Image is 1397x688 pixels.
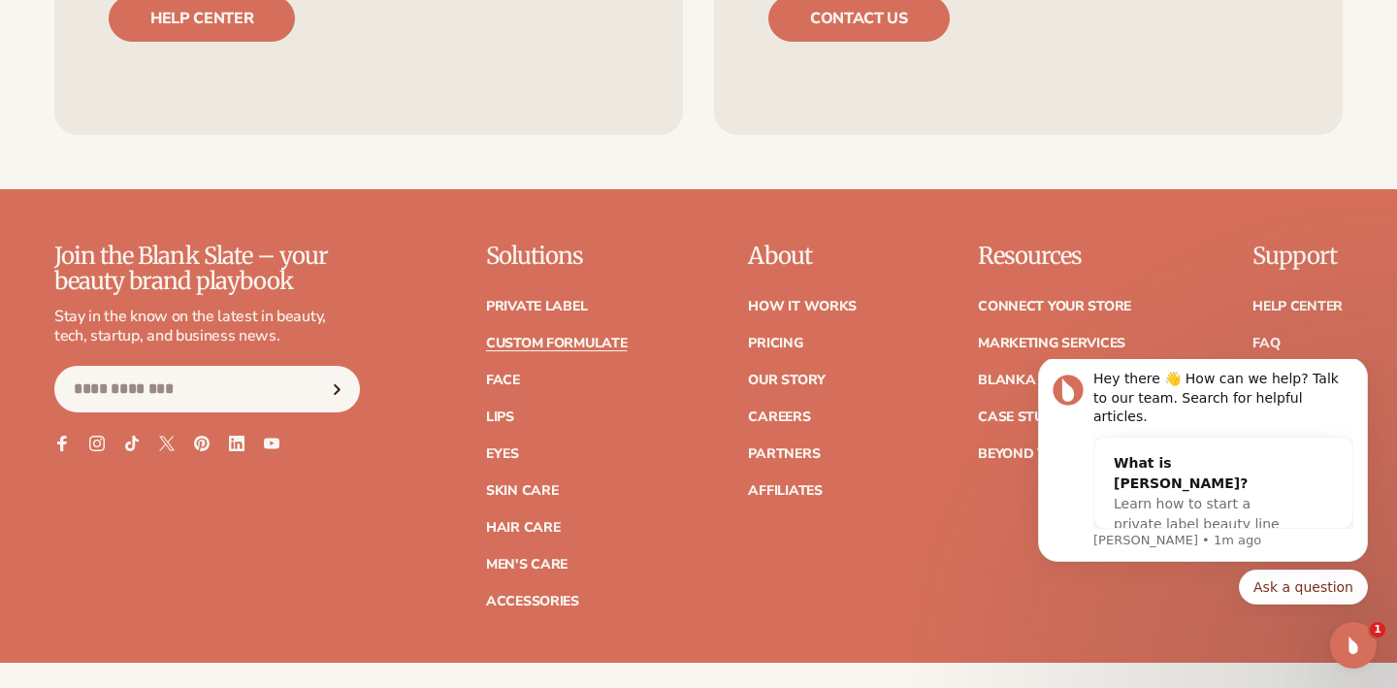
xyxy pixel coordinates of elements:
p: About [748,244,857,269]
a: Marketing services [978,337,1125,350]
a: Case Studies [978,410,1074,424]
a: Face [486,374,520,387]
a: How It Works [748,300,857,313]
span: 1 [1370,622,1385,638]
a: Help Center [1252,300,1343,313]
p: Stay in the know on the latest in beauty, tech, startup, and business news. [54,307,360,347]
div: What is [PERSON_NAME]? [105,94,285,135]
button: Subscribe [316,366,359,412]
p: Message from Lee, sent 1m ago [84,173,344,190]
a: Eyes [486,447,519,461]
a: Our Story [748,374,825,387]
a: Blanka Academy [978,374,1107,387]
div: Quick reply options [29,211,359,246]
a: Hair Care [486,521,560,535]
div: Message content [84,11,344,170]
p: Join the Blank Slate – your beauty brand playbook [54,244,360,295]
div: What is [PERSON_NAME]?Learn how to start a private label beauty line with [PERSON_NAME] [85,79,305,212]
iframe: Intercom live chat [1330,622,1377,669]
div: Hey there 👋 How can we help? Talk to our team. Search for helpful articles. [84,11,344,68]
a: Accessories [486,595,579,608]
a: Affiliates [748,484,822,498]
a: Careers [748,410,810,424]
a: Pricing [748,337,802,350]
a: Skin Care [486,484,558,498]
a: Connect your store [978,300,1131,313]
span: Learn how to start a private label beauty line with [PERSON_NAME] [105,137,271,193]
p: Solutions [486,244,628,269]
iframe: Intercom notifications message [1009,359,1397,616]
button: Quick reply: Ask a question [230,211,359,246]
img: Profile image for Lee [44,16,75,47]
p: Support [1252,244,1343,269]
p: Resources [978,244,1131,269]
a: Partners [748,447,820,461]
a: Men's Care [486,558,568,572]
a: Lips [486,410,514,424]
a: Private label [486,300,587,313]
a: Beyond the brand [978,447,1118,461]
a: Custom formulate [486,337,628,350]
a: FAQ [1252,337,1280,350]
